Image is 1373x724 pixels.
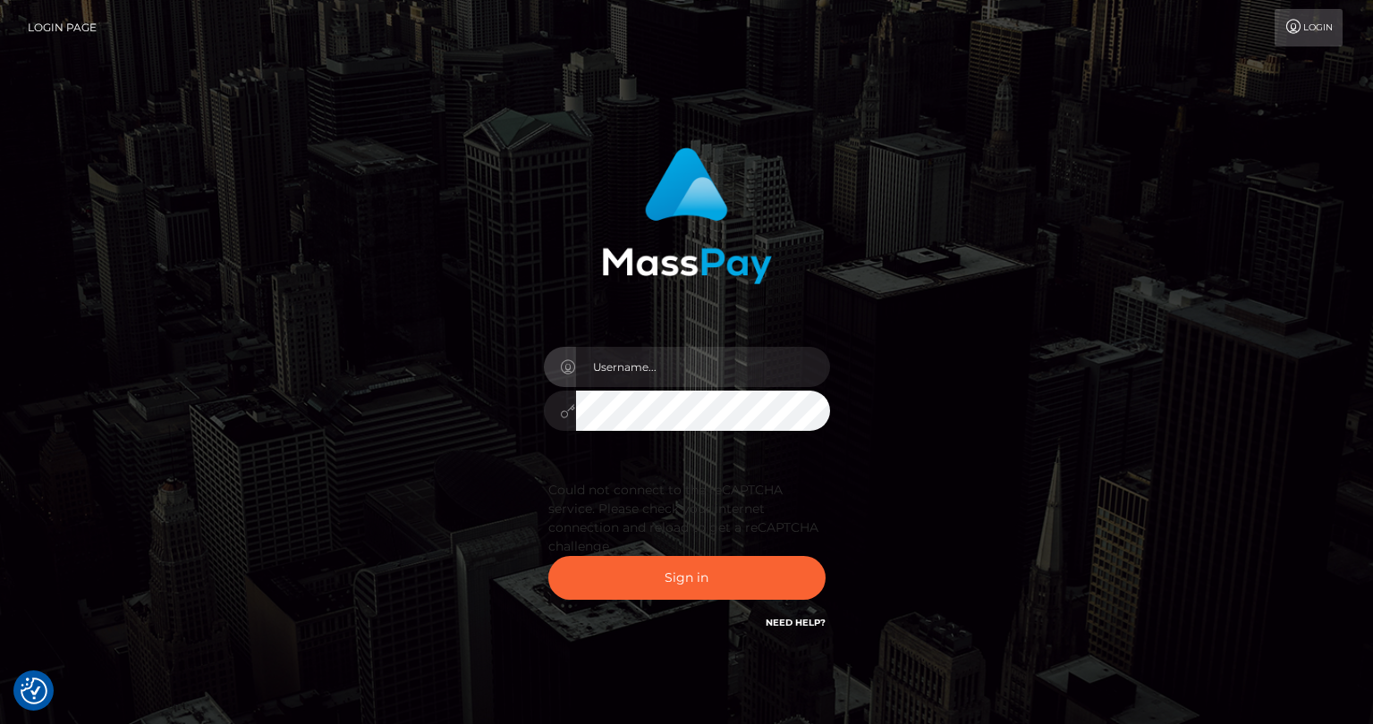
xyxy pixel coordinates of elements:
[21,678,47,704] img: Revisit consent button
[548,556,826,600] button: Sign in
[1275,9,1343,46] a: Login
[28,9,97,46] a: Login Page
[548,481,826,556] div: Could not connect to the reCAPTCHA service. Please check your internet connection and reload to g...
[766,617,826,628] a: Need Help?
[21,678,47,704] button: Consent Preferences
[602,147,772,284] img: MassPay Login
[576,347,830,387] input: Username...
